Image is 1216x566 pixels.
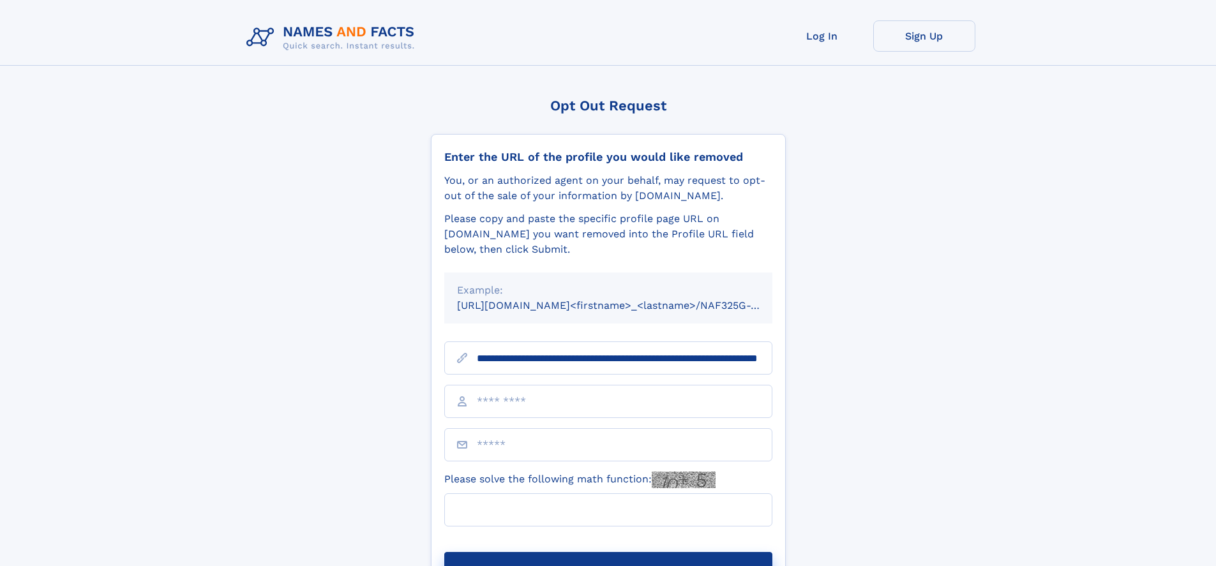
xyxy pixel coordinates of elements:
[457,299,797,311] small: [URL][DOMAIN_NAME]<firstname>_<lastname>/NAF325G-xxxxxxxx
[444,173,772,204] div: You, or an authorized agent on your behalf, may request to opt-out of the sale of your informatio...
[444,472,716,488] label: Please solve the following math function:
[444,150,772,164] div: Enter the URL of the profile you would like removed
[457,283,760,298] div: Example:
[771,20,873,52] a: Log In
[873,20,975,52] a: Sign Up
[241,20,425,55] img: Logo Names and Facts
[444,211,772,257] div: Please copy and paste the specific profile page URL on [DOMAIN_NAME] you want removed into the Pr...
[431,98,786,114] div: Opt Out Request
